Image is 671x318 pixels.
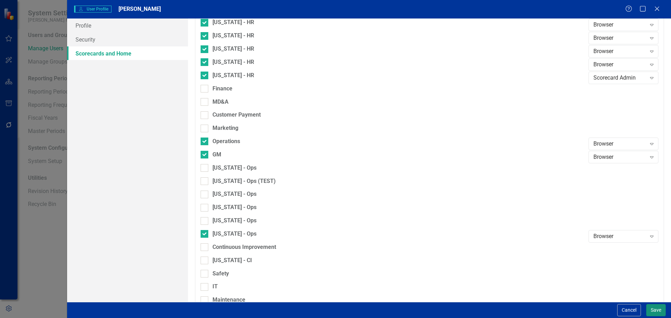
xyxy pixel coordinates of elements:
div: [US_STATE] - HR [212,32,254,40]
div: Maintenance [212,296,245,304]
div: [US_STATE] - Ops (TEST) [212,177,276,185]
div: Browser [593,232,646,241]
div: [US_STATE] - HR [212,19,254,27]
div: [US_STATE] - HR [212,45,254,53]
div: GM [212,151,221,159]
div: [US_STATE] - Ops [212,230,257,238]
div: [US_STATE] - HR [212,58,254,66]
button: Cancel [617,304,641,316]
div: Customer Payment [212,111,261,119]
a: Scorecards and Home [67,46,188,60]
div: Browser [593,47,646,56]
span: [PERSON_NAME] [118,6,161,12]
div: Browser [593,34,646,42]
div: [US_STATE] - Ops [212,217,257,225]
a: Security [67,32,188,46]
a: Profile [67,19,188,32]
div: [US_STATE] - Ops [212,164,257,172]
div: Scorecard Admin [593,74,646,82]
div: [US_STATE] - HR [212,72,254,80]
div: IT [212,283,218,291]
span: User Profile [74,6,111,13]
div: Browser [593,140,646,148]
div: [US_STATE] - CI [212,257,252,265]
div: Finance [212,85,232,93]
div: Browser [593,153,646,161]
div: [US_STATE] - Ops [212,204,257,212]
div: Browser [593,61,646,69]
button: Save [646,304,666,316]
div: Safety [212,270,229,278]
div: Operations [212,138,240,146]
div: MD&A [212,98,229,106]
div: [US_STATE] - Ops [212,190,257,198]
div: Marketing [212,124,238,132]
div: Browser [593,21,646,29]
div: Continuous Improvement [212,243,276,251]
